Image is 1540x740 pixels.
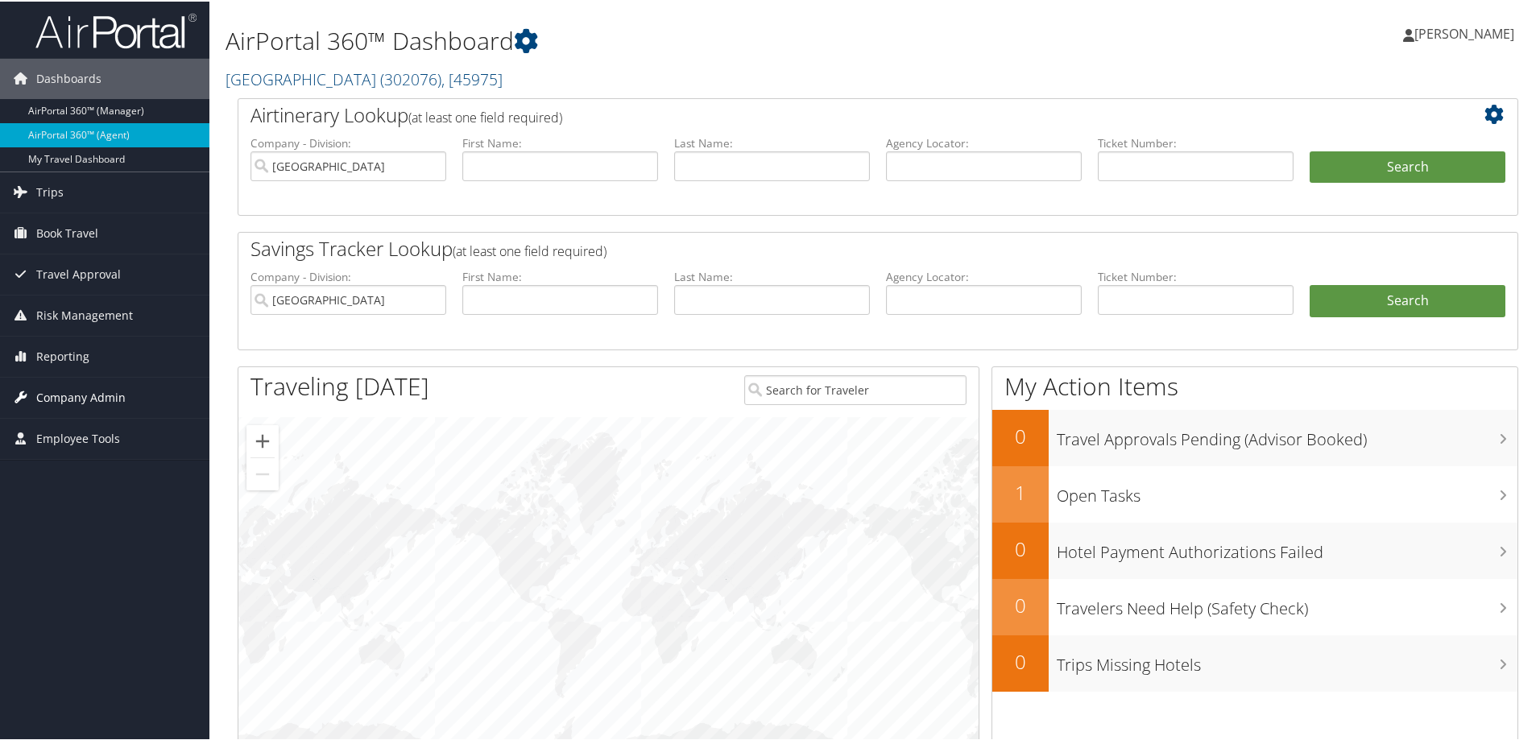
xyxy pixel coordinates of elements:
label: Company - Division: [250,134,446,150]
button: Zoom in [246,424,279,456]
span: Travel Approval [36,253,121,293]
span: , [ 45975 ] [441,67,503,89]
span: Dashboards [36,57,101,97]
span: ( 302076 ) [380,67,441,89]
span: Trips [36,171,64,211]
span: (at least one field required) [408,107,562,125]
a: 0Trips Missing Hotels [992,634,1517,690]
h1: My Action Items [992,368,1517,402]
h2: Savings Tracker Lookup [250,234,1399,261]
a: 0Travel Approvals Pending (Advisor Booked) [992,408,1517,465]
label: Last Name: [674,267,870,283]
h3: Travelers Need Help (Safety Check) [1057,588,1517,618]
a: 0Hotel Payment Authorizations Failed [992,521,1517,577]
h3: Open Tasks [1057,475,1517,506]
a: [GEOGRAPHIC_DATA] [226,67,503,89]
button: Zoom out [246,457,279,489]
label: Company - Division: [250,267,446,283]
h2: 0 [992,590,1049,618]
a: [PERSON_NAME] [1403,8,1530,56]
h3: Trips Missing Hotels [1057,644,1517,675]
input: search accounts [250,283,446,313]
input: Search for Traveler [744,374,967,403]
h1: Traveling [DATE] [250,368,429,402]
span: [PERSON_NAME] [1414,23,1514,41]
span: Reporting [36,335,89,375]
button: Search [1310,150,1505,182]
span: Employee Tools [36,417,120,457]
label: Ticket Number: [1098,134,1294,150]
a: Search [1310,283,1505,316]
span: (at least one field required) [453,241,606,258]
label: Ticket Number: [1098,267,1294,283]
h2: 0 [992,421,1049,449]
span: Risk Management [36,294,133,334]
label: Agency Locator: [886,267,1082,283]
h2: Airtinerary Lookup [250,100,1399,127]
label: First Name: [462,134,658,150]
label: Last Name: [674,134,870,150]
h2: 1 [992,477,1049,505]
h3: Hotel Payment Authorizations Failed [1057,531,1517,562]
label: Agency Locator: [886,134,1082,150]
span: Company Admin [36,376,126,416]
a: 0Travelers Need Help (Safety Check) [992,577,1517,634]
h1: AirPortal 360™ Dashboard [226,23,1095,56]
span: Book Travel [36,212,98,252]
img: airportal-logo.png [35,10,197,48]
a: 1Open Tasks [992,465,1517,521]
label: First Name: [462,267,658,283]
h3: Travel Approvals Pending (Advisor Booked) [1057,419,1517,449]
h2: 0 [992,647,1049,674]
h2: 0 [992,534,1049,561]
